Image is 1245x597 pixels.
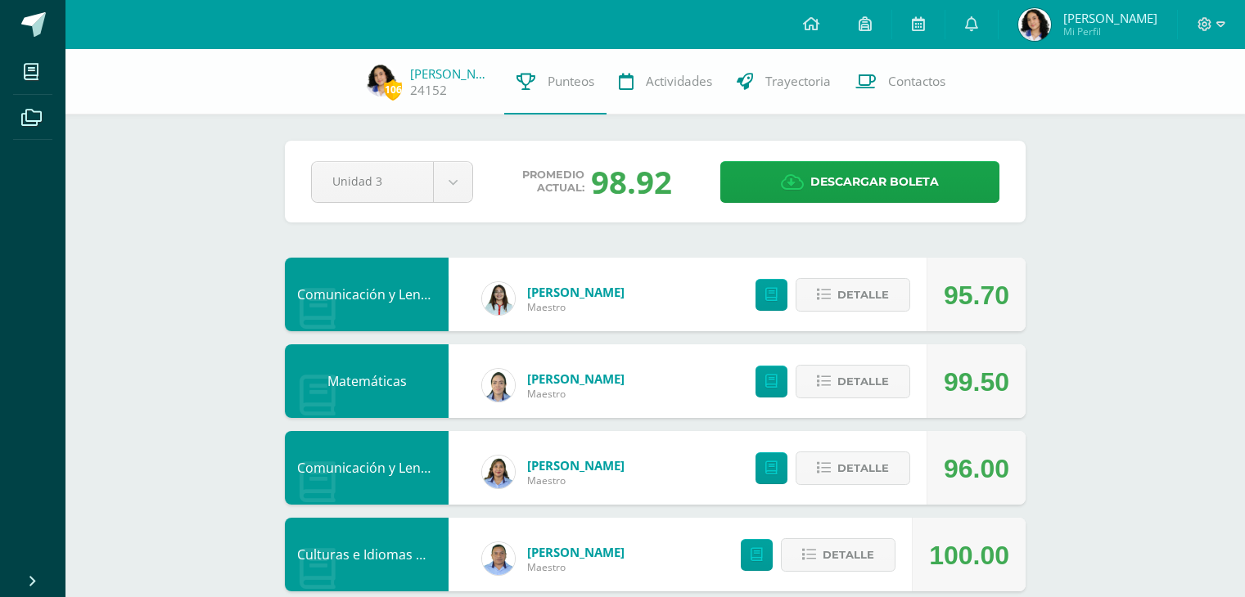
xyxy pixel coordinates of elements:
span: Detalle [837,453,889,483]
span: Actividades [646,73,712,90]
span: Maestro [527,387,625,401]
a: Trayectoria [724,49,843,114]
span: [PERSON_NAME] [1063,10,1157,26]
div: Comunicación y Lenguaje, Idioma Extranjero [285,258,449,331]
span: Unidad 3 [332,162,413,200]
span: Maestro [527,300,625,314]
span: Descargar boleta [810,162,939,202]
button: Detalle [781,538,895,572]
span: Maestro [527,474,625,487]
div: Comunicación y Lenguaje Idioma Español [285,431,449,505]
a: 24152 [410,82,447,99]
span: Mi Perfil [1063,25,1157,38]
img: 55024ff72ee8ba09548f59c7b94bba71.png [482,282,515,315]
img: f913bc69c2c4e95158e6b40bfab6bd90.png [1018,8,1051,41]
img: d5f85972cab0d57661bd544f50574cc9.png [482,456,515,488]
img: 58211983430390fd978f7a65ba7f1128.png [482,542,515,575]
button: Detalle [796,365,910,398]
img: f913bc69c2c4e95158e6b40bfab6bd90.png [365,64,398,97]
span: Detalle [837,366,889,397]
div: 98.92 [591,160,672,203]
div: 96.00 [944,432,1009,505]
a: [PERSON_NAME] [527,457,625,474]
div: 99.50 [944,345,1009,419]
span: 106 [384,79,402,100]
a: Contactos [843,49,958,114]
a: Punteos [504,49,607,114]
a: Unidad 3 [312,162,472,202]
a: [PERSON_NAME] [527,370,625,387]
div: 100.00 [929,518,1009,592]
a: [PERSON_NAME] [527,544,625,560]
span: Contactos [888,73,945,90]
span: Detalle [823,540,874,570]
button: Detalle [796,278,910,312]
a: Descargar boleta [720,161,999,203]
img: 564a5008c949b7a933dbd60b14cd9c11.png [482,369,515,402]
span: Promedio actual: [522,168,584,195]
div: 95.70 [944,258,1009,332]
div: Culturas e Idiomas Mayas Garífuna o Xinca [285,518,449,591]
div: Matemáticas [285,344,449,418]
a: [PERSON_NAME] [527,284,625,300]
span: Maestro [527,560,625,574]
button: Detalle [796,451,910,485]
span: Punteos [548,73,594,90]
span: Detalle [837,280,889,310]
a: Actividades [607,49,724,114]
a: [PERSON_NAME] [410,65,492,82]
span: Trayectoria [765,73,831,90]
